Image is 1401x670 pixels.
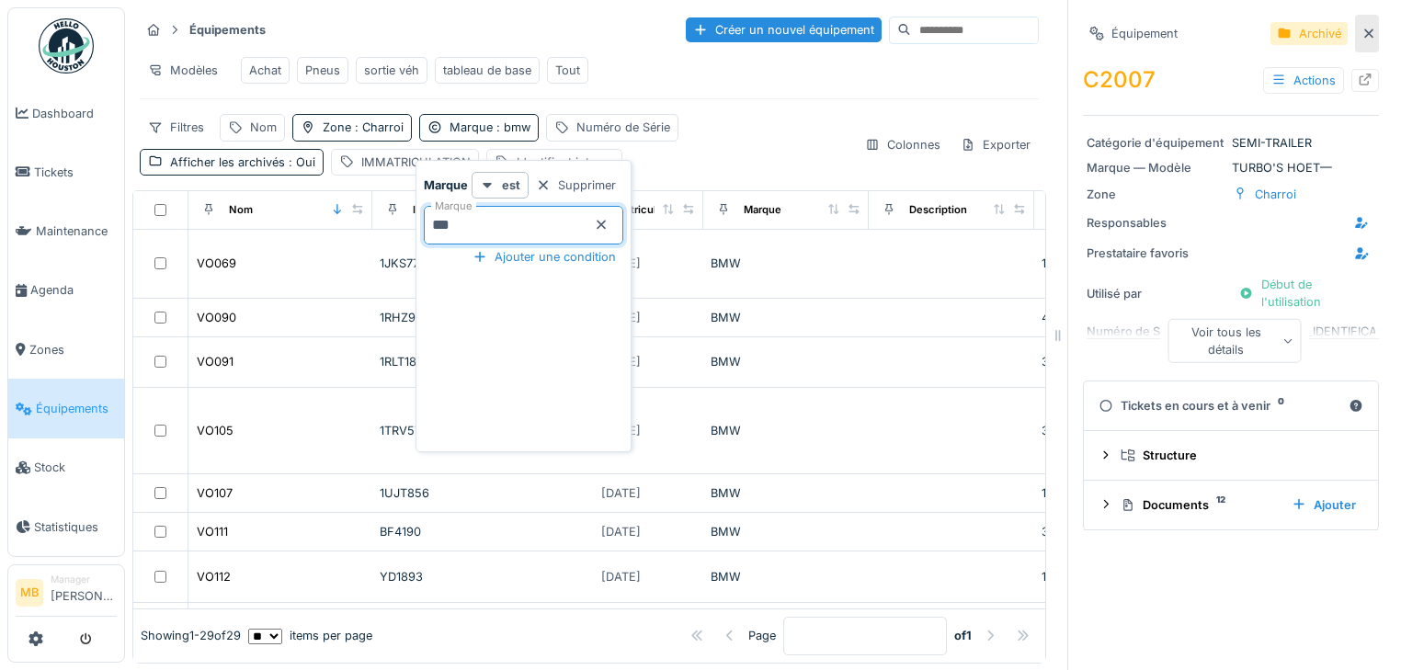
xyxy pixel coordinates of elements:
[1168,319,1302,363] div: Voir tous les détails
[431,199,476,214] label: Marque
[711,523,861,540] div: BMW
[29,341,117,358] span: Zones
[1042,353,1192,370] div: 318 D
[229,202,253,218] div: Nom
[1087,159,1375,176] div: TURBO'S HOET —
[711,484,861,502] div: BMW
[1087,134,1375,152] div: SEMI-TRAILER
[51,573,117,586] div: Manager
[1087,134,1224,152] div: Catégorie d'équipement
[140,114,212,141] div: Filtres
[380,353,530,370] div: 1RLT182
[1121,496,1277,514] div: Documents
[197,255,236,272] div: VO069
[711,568,861,585] div: BMW
[197,484,233,502] div: VO107
[1284,493,1363,517] div: Ajouter
[711,309,861,326] div: BMW
[1091,488,1371,522] summary: Documents12Ajouter
[351,120,404,134] span: : Charroi
[36,222,117,240] span: Maintenance
[529,173,623,198] div: Supprimer
[361,153,471,171] div: IMMATRICULATION
[493,120,530,134] span: : bmw
[748,628,776,645] div: Page
[140,57,226,84] div: Modèles
[1263,67,1344,94] div: Actions
[197,523,228,540] div: VO111
[1042,309,1192,326] div: 420 D
[1083,63,1379,97] div: C2007
[1299,25,1341,42] div: Archivé
[711,422,861,439] div: BMW
[197,422,233,439] div: VO105
[32,105,117,122] span: Dashboard
[1042,523,1192,540] div: 316 D
[443,62,531,79] div: tableau de base
[141,628,241,645] div: Showing 1 - 29 of 29
[285,155,315,169] span: : Oui
[711,353,861,370] div: BMW
[1042,484,1192,502] div: 116 D
[39,18,94,74] img: Badge_color-CXgf-gQk.svg
[1087,186,1224,203] div: Zone
[380,568,530,585] div: YD1893
[182,21,273,39] strong: Équipements
[30,281,117,299] span: Agenda
[248,628,372,645] div: items per page
[1042,422,1192,439] div: 318 D
[34,459,117,476] span: Stock
[36,400,117,417] span: Équipements
[686,17,882,42] div: Créer un nouvel équipement
[1042,255,1192,272] div: 116 D
[323,119,404,136] div: Zone
[1042,568,1192,585] div: 116 D
[601,568,641,585] div: [DATE]
[51,573,117,612] li: [PERSON_NAME]
[197,353,233,370] div: VO091
[34,518,117,536] span: Statistiques
[744,202,781,218] div: Marque
[305,62,340,79] div: Pneus
[34,164,117,181] span: Tickets
[170,153,315,171] div: Afficher les archivés
[1091,389,1371,423] summary: Tickets en cours et à venir0
[249,62,281,79] div: Achat
[250,119,277,136] div: Nom
[517,153,614,171] div: Identifiant interne
[1232,272,1375,314] div: Début de l'utilisation
[197,568,231,585] div: VO112
[413,202,508,218] div: IMMATRICULATION
[364,62,419,79] div: sortie véh
[1087,214,1224,232] div: Responsables
[952,131,1039,158] div: Exporter
[1111,25,1178,42] div: Équipement
[380,255,530,272] div: 1JKS777
[424,176,468,194] strong: Marque
[1087,285,1224,302] div: Utilisé par
[197,309,236,326] div: VO090
[502,176,520,194] strong: est
[578,202,712,218] div: Date immatriculation (1ere)
[954,628,972,645] strong: of 1
[465,244,623,269] div: Ajouter une condition
[576,119,670,136] div: Numéro de Série
[380,309,530,326] div: 1RHZ902
[1099,397,1341,414] div: Tickets en cours et à venir
[1091,438,1371,472] summary: Structure
[380,484,530,502] div: 1UJT856
[380,523,530,540] div: BF4190
[555,62,580,79] div: Tout
[1121,447,1356,464] div: Structure
[450,119,530,136] div: Marque
[1087,159,1224,176] div: Marque — Modèle
[857,131,949,158] div: Colonnes
[909,202,967,218] div: Description
[380,422,530,439] div: 1TRV576
[1087,244,1224,262] div: Prestataire favoris
[16,579,43,607] li: MB
[1255,186,1296,203] div: Charroi
[711,255,861,272] div: BMW
[601,523,641,540] div: [DATE]
[601,484,641,502] div: [DATE]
